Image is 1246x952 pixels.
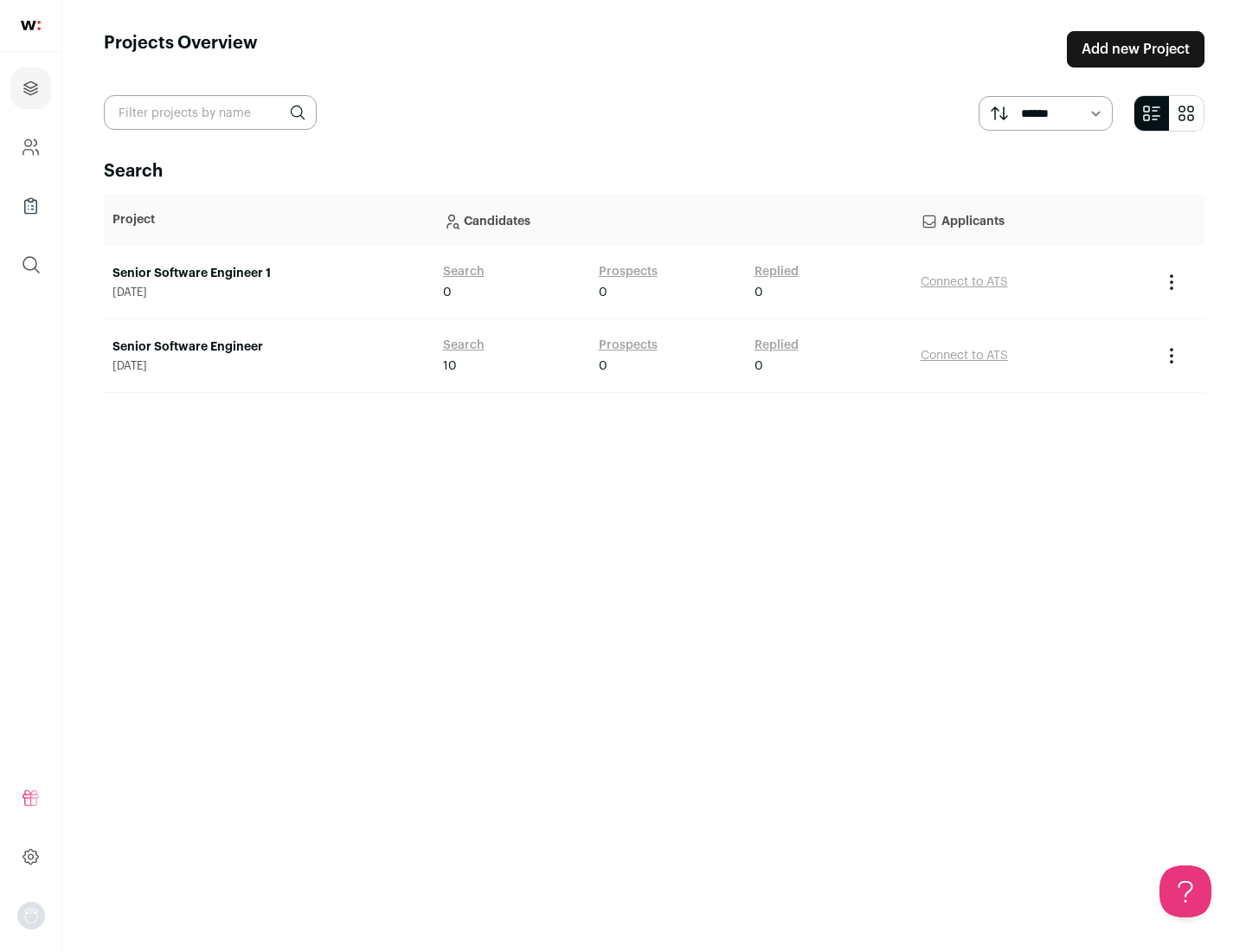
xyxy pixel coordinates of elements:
a: Search [443,337,485,354]
button: Project Actions [1161,345,1182,366]
button: Project Actions [1161,272,1182,293]
a: Company Lists [10,185,51,227]
a: Senior Software Engineer [112,338,426,356]
iframe: Help Scout Beacon - Open [1159,865,1211,917]
input: Filter projects by name [104,95,317,130]
span: 0 [599,284,607,301]
a: Replied [755,263,799,280]
span: 0 [443,284,452,301]
span: [DATE] [112,286,426,299]
a: Company and ATS Settings [10,126,51,168]
a: Projects [10,68,51,109]
h1: Projects Overview [104,31,258,68]
button: Open dropdown [17,902,45,929]
span: [DATE] [112,359,426,373]
img: wellfound-shorthand-0d5821cbd27db2630d0214b213865d53afaa358527fdda9d0ea32b1df1b89c2c.svg [21,21,41,30]
img: nopic.png [17,902,45,929]
a: Search [443,263,485,280]
a: Prospects [599,263,658,280]
a: Senior Software Engineer 1 [112,265,426,282]
a: Replied [755,337,799,354]
p: Applicants [921,203,1144,237]
span: 0 [755,357,763,375]
p: Project [112,211,426,228]
a: Add new Project [1067,31,1204,68]
span: 0 [599,357,607,375]
h2: Search [104,159,1204,183]
a: Connect to ATS [921,276,1008,288]
span: 10 [443,357,457,375]
a: Prospects [599,337,658,354]
a: Connect to ATS [921,350,1008,362]
p: Candidates [443,203,903,237]
span: 0 [755,284,763,301]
